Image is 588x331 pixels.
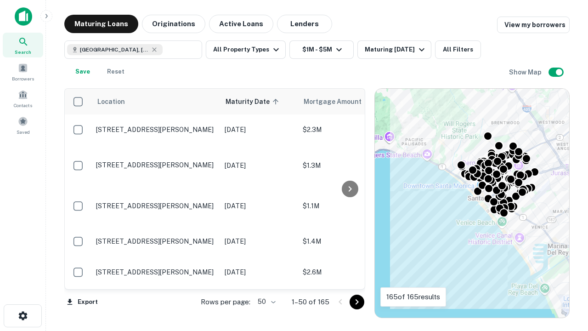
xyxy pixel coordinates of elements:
p: 1–50 of 165 [292,297,329,308]
p: $2.6M [303,267,395,277]
a: Search [3,33,43,57]
button: Originations [142,15,205,33]
button: Maturing [DATE] [357,40,431,59]
iframe: Chat Widget [542,257,588,302]
span: Maturity Date [226,96,282,107]
button: $1M - $5M [289,40,354,59]
span: Mortgage Amount [304,96,373,107]
button: Reset [101,63,130,81]
div: 50 [254,295,277,308]
h6: Show Map [509,67,543,77]
p: [STREET_ADDRESS][PERSON_NAME] [96,202,215,210]
p: [STREET_ADDRESS][PERSON_NAME] [96,126,215,134]
button: Save your search to get updates of matches that match your search criteria. [68,63,97,81]
a: Saved [3,113,43,137]
p: $1.3M [303,160,395,171]
p: $1.4M [303,236,395,246]
p: 165 of 165 results [386,291,440,302]
button: Export [64,295,100,309]
p: [STREET_ADDRESS][PERSON_NAME] [96,161,215,169]
p: $2.3M [303,125,395,135]
span: [GEOGRAPHIC_DATA], [GEOGRAPHIC_DATA], [GEOGRAPHIC_DATA] [80,46,149,54]
button: All Filters [435,40,481,59]
button: Active Loans [209,15,273,33]
div: 0 0 [375,89,569,318]
p: [DATE] [225,201,294,211]
p: [STREET_ADDRESS][PERSON_NAME] [96,237,215,245]
span: Contacts [14,102,32,109]
button: Lenders [277,15,332,33]
button: Maturing Loans [64,15,138,33]
span: Location [97,96,125,107]
p: [DATE] [225,160,294,171]
p: [DATE] [225,125,294,135]
img: capitalize-icon.png [15,7,32,26]
span: Search [15,48,31,56]
a: Borrowers [3,59,43,84]
div: Maturing [DATE] [365,44,427,55]
span: Borrowers [12,75,34,82]
p: $1.1M [303,201,395,211]
th: Maturity Date [220,89,298,114]
p: [DATE] [225,267,294,277]
button: All Property Types [206,40,286,59]
span: Saved [17,128,30,136]
th: Location [91,89,220,114]
a: Contacts [3,86,43,111]
p: [STREET_ADDRESS][PERSON_NAME] [96,268,215,276]
p: Rows per page: [201,297,250,308]
button: Go to next page [350,295,364,309]
p: [DATE] [225,236,294,246]
th: Mortgage Amount [298,89,399,114]
a: View my borrowers [497,17,570,33]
